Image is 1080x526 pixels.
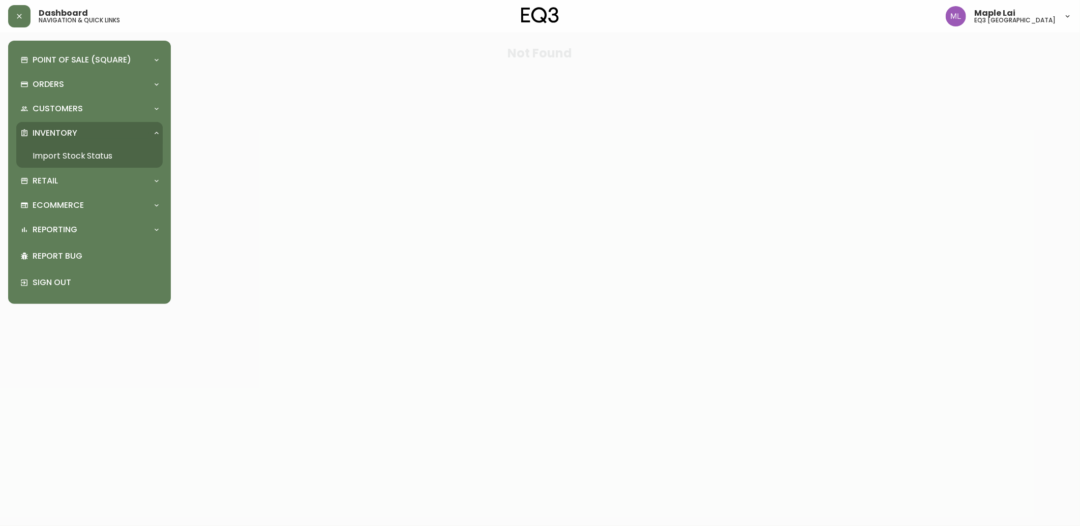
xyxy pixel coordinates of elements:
p: Report Bug [33,251,159,262]
div: Sign Out [16,269,163,296]
h5: eq3 [GEOGRAPHIC_DATA] [974,17,1056,23]
img: 61e28cffcf8cc9f4e300d877dd684943 [946,6,966,26]
p: Retail [33,175,58,187]
div: Retail [16,170,163,192]
span: Maple Lai [974,9,1015,17]
div: Orders [16,73,163,96]
div: Reporting [16,219,163,241]
p: Sign Out [33,277,159,288]
div: Point of Sale (Square) [16,49,163,71]
p: Inventory [33,128,77,139]
p: Orders [33,79,64,90]
div: Inventory [16,122,163,144]
p: Ecommerce [33,200,84,211]
div: Report Bug [16,243,163,269]
p: Customers [33,103,83,114]
img: logo [521,7,559,23]
span: Dashboard [39,9,88,17]
div: Customers [16,98,163,120]
h5: navigation & quick links [39,17,120,23]
p: Point of Sale (Square) [33,54,131,66]
div: Ecommerce [16,194,163,216]
p: Reporting [33,224,77,235]
a: Import Stock Status [16,144,163,168]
